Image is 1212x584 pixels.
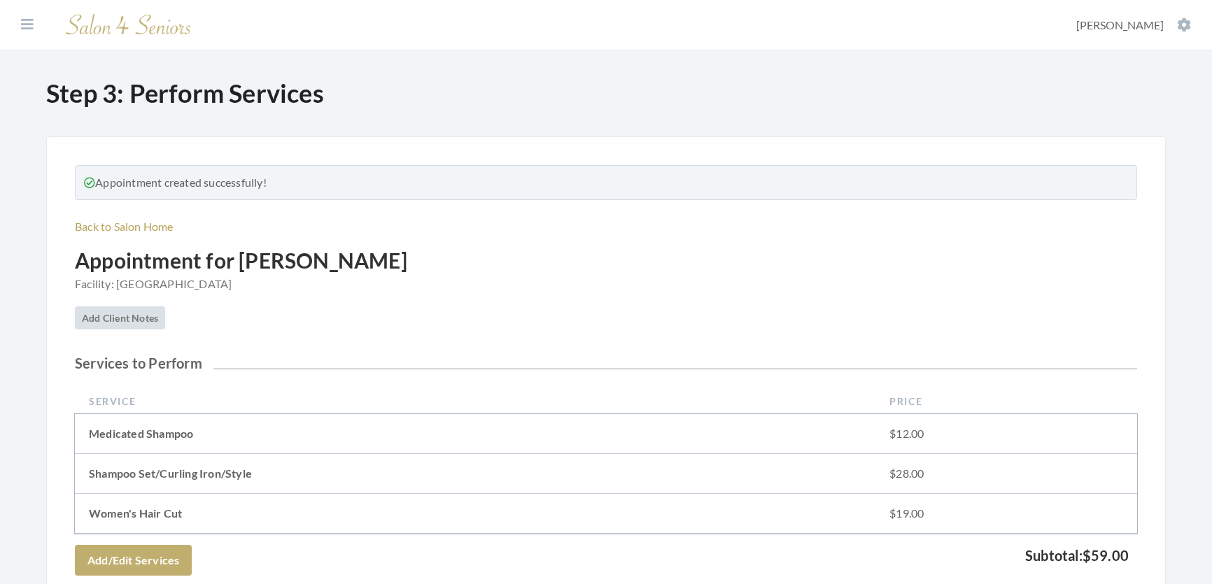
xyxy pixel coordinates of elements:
a: Add Client Notes [75,306,165,329]
img: Salon 4 Seniors [59,8,199,41]
td: Shampoo Set/Curling Iron/Style [75,454,875,494]
span: [PERSON_NAME] [1076,18,1164,31]
td: $19.00 [875,494,1137,534]
span: Facility: [GEOGRAPHIC_DATA] [75,276,407,292]
button: [PERSON_NAME] [1072,17,1195,33]
a: Add/Edit Services [75,545,192,576]
td: $12.00 [875,414,1137,454]
h1: Step 3: Perform Services [46,78,1166,108]
h2: Services to Perform [75,355,1137,371]
div: Appointment created successfully! [75,165,1137,200]
td: $28.00 [875,454,1137,494]
h2: Appointment for [PERSON_NAME] [75,248,407,301]
p: Subtotal: [1025,546,1129,565]
td: Medicated Shampoo [75,414,875,454]
td: Women's Hair Cut [75,494,875,534]
th: Price [875,388,1137,414]
span: $59.00 [1083,547,1129,564]
th: Service [75,388,875,414]
a: Back to Salon Home [75,220,174,233]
